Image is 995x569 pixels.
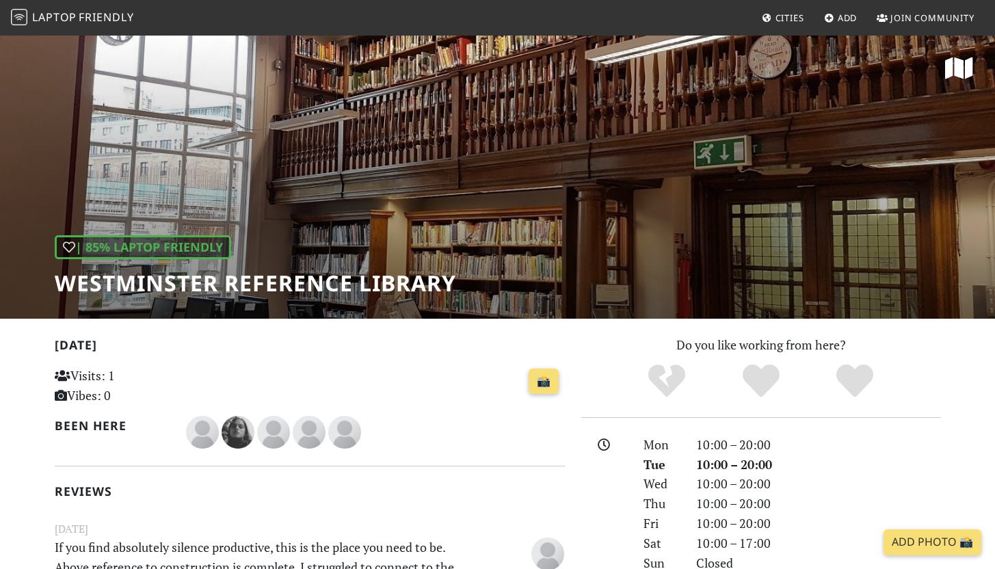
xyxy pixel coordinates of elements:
div: Sat [635,533,687,553]
div: 10:00 – 17:00 [688,533,949,553]
span: Beatriz Coutinho Guimarães [222,423,257,439]
div: Tue [635,455,687,475]
div: No [620,362,714,400]
a: LaptopFriendly LaptopFriendly [11,6,134,30]
span: James Lowsley Williams [293,423,328,439]
small: [DATE] [47,520,573,538]
div: 10:00 – 20:00 [688,494,949,514]
span: Amy H [531,544,564,560]
span: Amy H [257,423,293,439]
img: blank-535327c66bd565773addf3077783bbfce4b00ec00e9fd257753287c682c7fa38.png [293,416,326,449]
img: 3800-beatriz.jpg [222,416,254,449]
h1: Westminster Reference Library [55,270,456,296]
div: 10:00 – 20:00 [688,435,949,455]
p: Do you like working from here? [581,335,941,355]
h2: Been here [55,419,170,433]
span: Cities [775,12,804,24]
div: | 85% Laptop Friendly [55,235,231,259]
div: Definitely! [808,362,902,400]
a: Join Community [871,5,980,30]
div: 10:00 – 20:00 [688,514,949,533]
span: Michael Windmill [186,423,222,439]
div: Mon [635,435,687,455]
img: LaptopFriendly [11,9,27,25]
img: blank-535327c66bd565773addf3077783bbfce4b00ec00e9fd257753287c682c7fa38.png [186,416,219,449]
h2: Reviews [55,484,565,499]
div: 10:00 – 20:00 [688,474,949,494]
div: Fri [635,514,687,533]
a: Add [819,5,863,30]
div: 10:00 – 20:00 [688,455,949,475]
img: blank-535327c66bd565773addf3077783bbfce4b00ec00e9fd257753287c682c7fa38.png [328,416,361,449]
p: Visits: 1 Vibes: 0 [55,366,214,406]
span: Laptop [32,10,77,25]
span: Sonsoles ortega [328,423,361,439]
a: Add Photo 📸 [884,529,981,555]
img: blank-535327c66bd565773addf3077783bbfce4b00ec00e9fd257753287c682c7fa38.png [257,416,290,449]
span: Add [838,12,858,24]
a: Cities [756,5,810,30]
div: Wed [635,474,687,494]
span: Friendly [79,10,133,25]
a: 📸 [529,369,559,395]
div: Yes [714,362,808,400]
h2: [DATE] [55,338,565,358]
span: Join Community [890,12,974,24]
div: Thu [635,494,687,514]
